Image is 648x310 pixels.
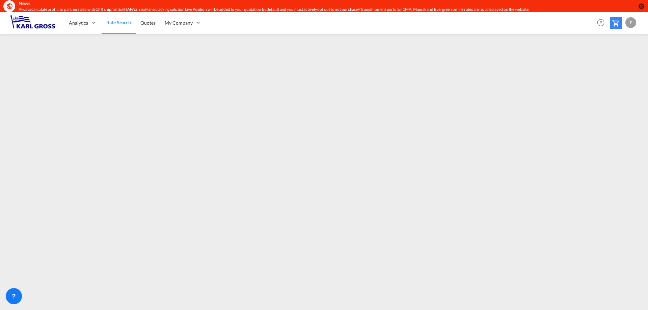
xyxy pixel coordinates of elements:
a: Quotes [136,12,160,34]
img: 3269c73066d711f095e541db4db89301.png [10,15,56,30]
div: Help [595,17,610,29]
div: F [625,17,636,28]
div: Always calculate profit for partners also with CFR shipments//HAPAG: real-time tracking solution ... [19,7,548,12]
span: Analytics [69,20,88,26]
span: Quotes [140,20,155,26]
div: My Company [160,12,206,34]
button: icon-close-circle [638,3,645,9]
md-icon: icon-earth [6,3,13,9]
span: My Company [165,20,192,26]
div: Analytics [64,12,102,34]
span: Help [595,17,606,28]
span: Rate Search [106,20,131,25]
a: Rate Search [102,12,136,34]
